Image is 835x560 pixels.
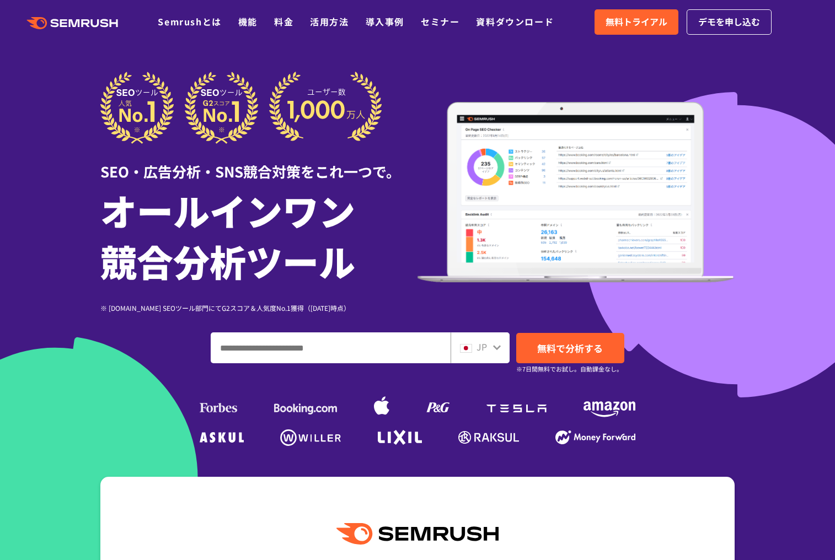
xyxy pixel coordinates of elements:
[310,15,349,28] a: 活用方法
[537,341,603,355] span: 無料で分析する
[477,340,487,353] span: JP
[100,185,417,286] h1: オールインワン 競合分析ツール
[595,9,678,35] a: 無料トライアル
[366,15,404,28] a: 導入事例
[698,15,760,29] span: デモを申し込む
[238,15,258,28] a: 機能
[274,15,293,28] a: 料金
[687,9,772,35] a: デモを申し込む
[421,15,459,28] a: セミナー
[606,15,667,29] span: 無料トライアル
[336,523,499,545] img: Semrush
[476,15,554,28] a: 資料ダウンロード
[516,333,624,363] a: 無料で分析する
[100,144,417,182] div: SEO・広告分析・SNS競合対策をこれ一つで。
[211,333,450,363] input: ドメイン、キーワードまたはURLを入力してください
[516,364,623,374] small: ※7日間無料でお試し。自動課金なし。
[158,15,221,28] a: Semrushとは
[100,303,417,313] div: ※ [DOMAIN_NAME] SEOツール部門にてG2スコア＆人気度No.1獲得（[DATE]時点）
